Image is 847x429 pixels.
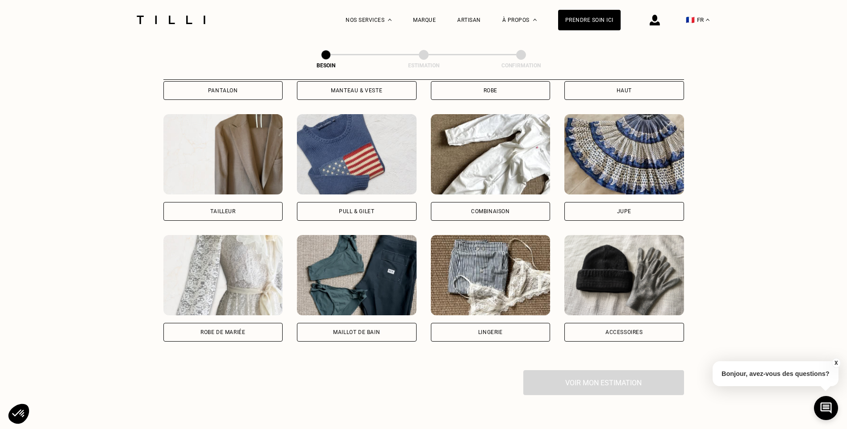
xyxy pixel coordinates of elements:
span: 🇫🇷 [686,16,695,24]
p: Bonjour, avez-vous des questions? [713,361,839,386]
img: Tilli retouche votre Robe de mariée [163,235,283,315]
div: Pantalon [208,88,238,93]
img: Tilli retouche votre Accessoires [564,235,684,315]
img: Tilli retouche votre Maillot de bain [297,235,417,315]
div: Estimation [379,62,468,69]
div: Besoin [281,62,371,69]
div: Confirmation [476,62,566,69]
div: Manteau & Veste [331,88,382,93]
img: Tilli retouche votre Pull & gilet [297,114,417,194]
img: menu déroulant [706,19,709,21]
div: Haut [617,88,632,93]
a: Marque [413,17,436,23]
div: Robe [484,88,497,93]
div: Jupe [617,209,631,214]
img: Tilli retouche votre Lingerie [431,235,551,315]
img: Menu déroulant à propos [533,19,537,21]
div: Lingerie [478,330,503,335]
img: Tilli retouche votre Jupe [564,114,684,194]
button: X [831,358,840,368]
img: Tilli retouche votre Combinaison [431,114,551,194]
img: Menu déroulant [388,19,392,21]
div: Pull & gilet [339,209,374,214]
div: Combinaison [471,209,510,214]
img: Tilli retouche votre Tailleur [163,114,283,194]
a: Artisan [457,17,481,23]
div: Maillot de bain [333,330,380,335]
div: Robe de mariée [200,330,245,335]
img: Logo du service de couturière Tilli [134,16,209,24]
a: Prendre soin ici [558,10,621,30]
img: icône connexion [650,15,660,25]
div: Tailleur [210,209,236,214]
div: Accessoires [605,330,643,335]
